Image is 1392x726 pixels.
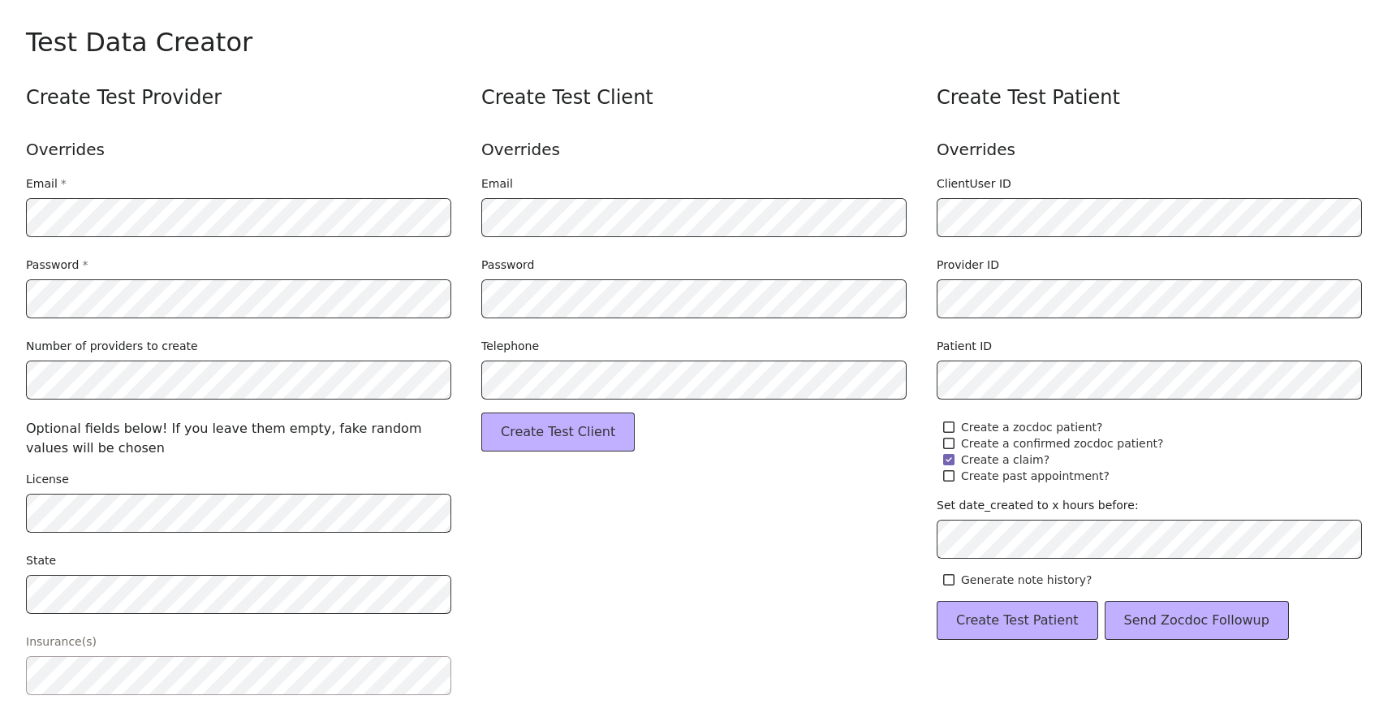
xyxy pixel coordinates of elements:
[26,84,455,110] div: Create Test Provider
[26,656,451,695] button: open menu
[937,257,999,273] label: Provider ID
[937,601,1098,640] button: Create Test Patient
[937,136,1366,162] div: Overrides
[937,338,992,354] label: Patient ID
[481,175,513,192] label: Email
[937,497,1139,513] label: Set date_created to x hours before:
[481,84,911,110] div: Create Test Client
[481,257,534,273] label: Password
[961,572,1092,588] span: Generate note history?
[961,452,1049,468] span: Create a claim?
[26,257,88,273] label: Password
[26,471,69,487] label: License
[481,338,539,354] label: Telephone
[26,633,97,650] label: Insurance(s)
[26,26,1366,58] div: Test Data Creator
[937,84,1366,110] div: Create Test Patient
[26,575,451,614] button: open menu
[961,468,1110,484] span: Create past appointment?
[481,413,635,452] button: Create Test Client
[26,552,56,568] label: State
[481,136,911,162] div: Overrides
[961,419,1102,435] span: Create a zocdoc patient?
[26,175,67,192] label: Email
[937,175,1011,192] label: ClientUser ID
[961,435,1164,452] span: Create a confirmed zocdoc patient?
[26,136,455,162] div: Overrides
[26,338,198,354] label: Number of providers to create
[1105,601,1289,640] button: Send Zocdoc Followup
